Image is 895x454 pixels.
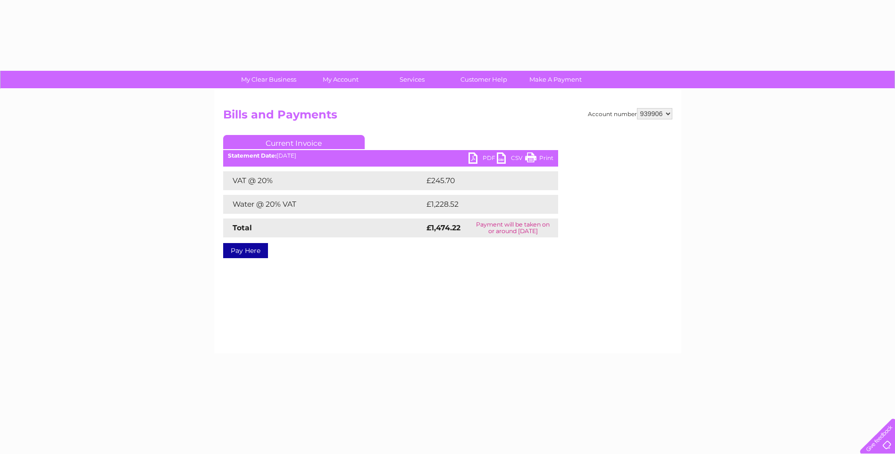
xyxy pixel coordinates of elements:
a: Print [525,152,553,166]
td: VAT @ 20% [223,171,424,190]
td: £245.70 [424,171,542,190]
td: £1,228.52 [424,195,543,214]
a: CSV [497,152,525,166]
a: My Clear Business [230,71,308,88]
a: Customer Help [445,71,523,88]
h2: Bills and Payments [223,108,672,126]
strong: Total [233,223,252,232]
td: Water @ 20% VAT [223,195,424,214]
a: Make A Payment [517,71,594,88]
a: Services [373,71,451,88]
td: Payment will be taken on or around [DATE] [468,219,558,237]
a: Current Invoice [223,135,365,149]
a: Pay Here [223,243,268,258]
b: Statement Date: [228,152,276,159]
strong: £1,474.22 [427,223,460,232]
a: PDF [468,152,497,166]
div: [DATE] [223,152,558,159]
div: Account number [588,108,672,119]
a: My Account [301,71,379,88]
